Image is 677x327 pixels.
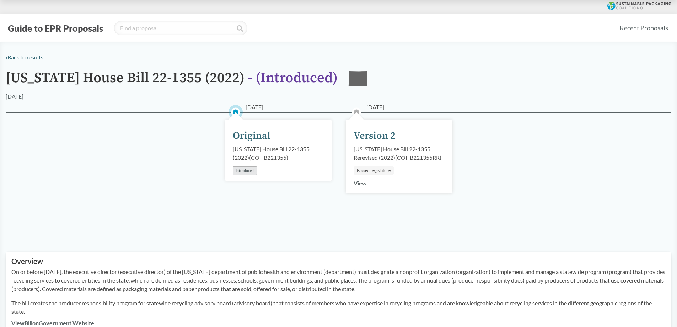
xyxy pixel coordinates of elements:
input: Find a proposal [114,21,247,35]
div: Version 2 [354,128,396,143]
div: [DATE] [6,92,23,101]
button: Guide to EPR Proposals [6,22,105,34]
a: View [354,180,367,186]
span: - ( Introduced ) [248,69,338,87]
span: [DATE] [246,103,263,111]
div: Original [233,128,270,143]
h1: [US_STATE] House Bill 22-1355 (2022) [6,70,338,92]
div: Introduced [233,166,257,175]
a: ViewBillonGovernment Website [11,320,94,326]
span: [DATE] [366,103,384,111]
h2: Overview [11,257,666,265]
div: Passed Legislature [354,166,394,175]
p: On or before [DATE], the executive director (executive director) of the [US_STATE] department of ... [11,268,666,293]
a: Recent Proposals [617,20,671,36]
div: [US_STATE] House Bill 22-1355 (2022) ( COHB221355 ) [233,145,324,162]
a: ‹Back to results [6,54,43,60]
div: [US_STATE] House Bill 22-1355 Rerevised (2022) ( COHB221355RR ) [354,145,445,162]
p: The bill creates the producer responsibility program for statewide recycling advisory board (advi... [11,299,666,316]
